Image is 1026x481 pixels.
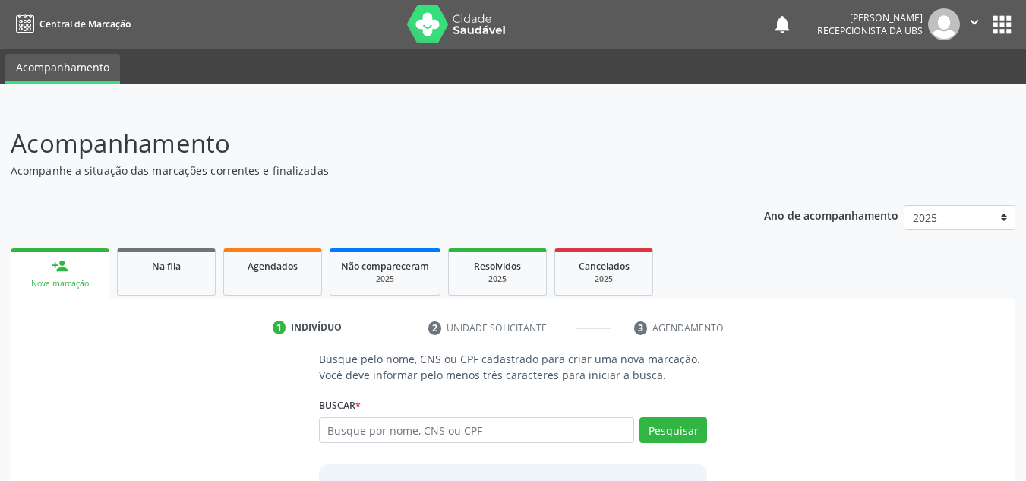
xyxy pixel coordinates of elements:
div: person_add [52,258,68,274]
button: Pesquisar [639,417,707,443]
span: Resolvidos [474,260,521,273]
button: apps [989,11,1015,38]
span: Recepcionista da UBS [817,24,923,37]
div: 1 [273,321,286,334]
div: Indivíduo [291,321,342,334]
div: 2025 [566,274,642,285]
p: Ano de acompanhamento [764,205,898,224]
span: Agendados [248,260,298,273]
p: Acompanhamento [11,125,714,163]
p: Acompanhe a situação das marcações correntes e finalizadas [11,163,714,179]
img: img [928,8,960,40]
div: [PERSON_NAME] [817,11,923,24]
input: Busque por nome, CNS ou CPF [319,417,635,443]
span: Não compareceram [341,260,429,273]
p: Busque pelo nome, CNS ou CPF cadastrado para criar uma nova marcação. Você deve informar pelo men... [319,351,708,383]
button: notifications [772,14,793,35]
button:  [960,8,989,40]
a: Acompanhamento [5,54,120,84]
div: 2025 [459,274,535,285]
span: Cancelados [579,260,630,273]
span: Na fila [152,260,181,273]
a: Central de Marcação [11,11,131,36]
div: Nova marcação [21,278,99,290]
span: Central de Marcação [39,17,131,30]
div: 2025 [341,274,429,285]
i:  [966,14,983,30]
label: Buscar [319,394,361,417]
